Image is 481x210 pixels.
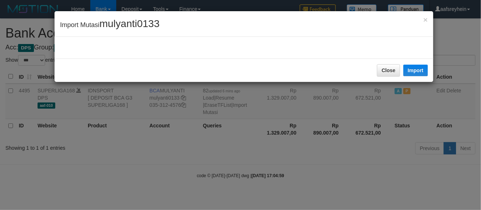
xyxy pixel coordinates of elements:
[60,21,160,29] span: Import Mutasi
[403,65,428,76] button: Import
[423,16,428,23] button: Close
[377,64,400,76] button: Close
[99,18,160,29] span: mulyanti0133
[423,16,428,24] span: ×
